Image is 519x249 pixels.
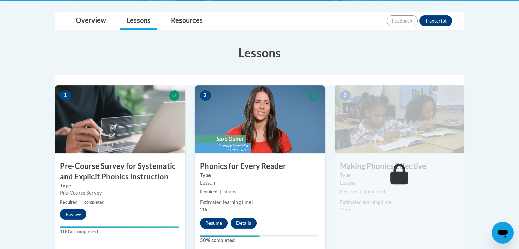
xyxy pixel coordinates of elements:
[340,199,459,206] div: Estimated learning time:
[55,161,185,182] h3: Pre-Course Survey for Systematic and Explicit Phonics Instruction
[231,218,257,229] button: Details
[60,90,71,101] span: 1
[195,85,325,153] img: Course Image
[69,12,113,30] a: Overview
[55,85,185,153] img: Course Image
[200,207,210,213] span: 20m
[55,44,464,61] h3: Lessons
[195,161,325,172] h3: Phonics for Every Reader
[335,85,464,153] img: Course Image
[200,90,211,101] span: 2
[120,12,157,30] a: Lessons
[419,15,452,26] button: Transcript
[387,15,418,26] button: Feedback
[60,182,179,189] label: Type
[492,222,514,244] iframe: Button to launch messaging window
[60,189,179,197] div: Pre-Course Survey
[340,90,351,101] span: 3
[164,12,210,30] a: Resources
[60,200,77,205] span: Required
[200,172,319,179] label: Type
[60,209,86,220] button: Review
[200,237,319,244] label: 50% completed
[360,189,361,194] span: |
[364,189,385,194] span: not started
[200,179,319,187] div: Lesson
[60,226,179,228] div: Your progress
[340,207,350,213] span: 25m
[60,228,179,235] label: 100% completed
[80,200,82,205] span: |
[340,172,459,179] label: Type
[335,161,464,172] h3: Making Phonics Effective
[84,200,104,205] span: completed
[200,218,228,229] button: Resume
[340,189,357,194] span: Required
[340,179,459,187] div: Lesson
[224,189,238,194] span: started
[200,189,217,194] span: Required
[200,199,319,206] div: Estimated learning time:
[200,235,260,237] div: Your progress
[220,189,221,194] span: |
